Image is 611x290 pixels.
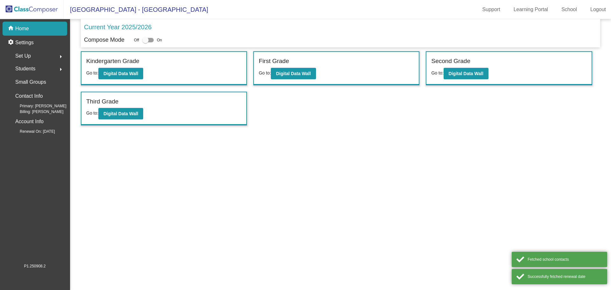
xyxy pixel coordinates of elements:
[103,71,138,76] b: Digital Data Wall
[57,53,65,60] mat-icon: arrow_right
[10,109,63,115] span: Billing: [PERSON_NAME]
[57,66,65,73] mat-icon: arrow_right
[528,257,602,262] div: Fetched school contacts
[8,25,15,32] mat-icon: home
[15,117,44,126] p: Account Info
[585,4,611,15] a: Logout
[84,36,124,44] p: Compose Mode
[8,39,15,46] mat-icon: settings
[10,129,55,134] span: Renewal On: [DATE]
[15,39,34,46] p: Settings
[10,103,67,109] span: Primary: [PERSON_NAME]
[15,92,43,101] p: Contact Info
[271,68,316,79] button: Digital Data Wall
[15,52,31,60] span: Set Up
[509,4,553,15] a: Learning Portal
[86,70,98,75] span: Go to:
[431,70,443,75] span: Go to:
[64,4,208,15] span: [GEOGRAPHIC_DATA] - [GEOGRAPHIC_DATA]
[86,57,139,66] label: Kindergarten Grade
[134,37,139,43] span: Off
[86,110,98,116] span: Go to:
[157,37,162,43] span: On
[528,274,602,279] div: Successfully fetched renewal date
[431,57,470,66] label: Second Grade
[15,64,35,73] span: Students
[84,22,151,32] p: Current Year 2025/2026
[15,25,29,32] p: Home
[477,4,505,15] a: Support
[556,4,582,15] a: School
[276,71,311,76] b: Digital Data Wall
[259,57,289,66] label: First Grade
[444,68,488,79] button: Digital Data Wall
[86,97,118,106] label: Third Grade
[98,68,143,79] button: Digital Data Wall
[449,71,483,76] b: Digital Data Wall
[103,111,138,116] b: Digital Data Wall
[98,108,143,119] button: Digital Data Wall
[15,78,46,87] p: Small Groups
[259,70,271,75] span: Go to:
